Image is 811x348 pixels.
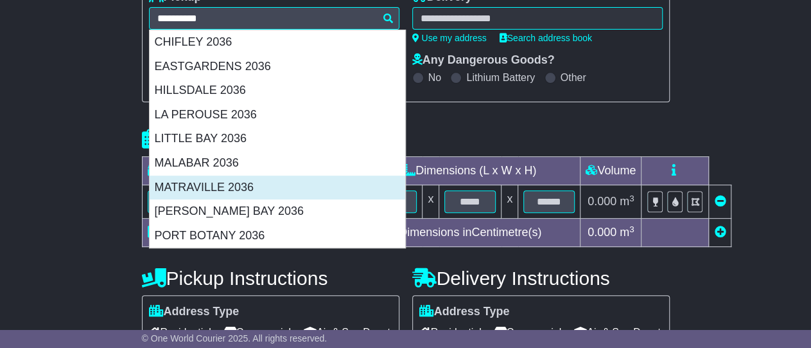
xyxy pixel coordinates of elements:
[714,195,726,208] a: Remove this item
[620,226,634,239] span: m
[494,322,561,342] span: Commercial
[412,268,670,289] h4: Delivery Instructions
[466,71,535,84] label: Lithium Battery
[423,185,439,219] td: x
[561,71,586,84] label: Other
[149,305,240,319] label: Address Type
[412,33,487,43] a: Use my address
[142,129,303,150] h4: Package details |
[588,195,616,208] span: 0.000
[142,268,399,289] h4: Pickup Instructions
[629,194,634,203] sup: 3
[714,226,726,239] a: Add new item
[150,55,405,79] div: EASTGARDENS 2036
[419,305,510,319] label: Address Type
[150,224,405,248] div: PORT BOTANY 2036
[360,157,580,185] td: Dimensions (L x W x H)
[629,224,634,234] sup: 3
[580,157,641,185] td: Volume
[150,199,405,224] div: [PERSON_NAME] BAY 2036
[588,226,616,239] span: 0.000
[142,219,249,247] td: Total
[620,195,634,208] span: m
[501,185,518,219] td: x
[224,322,291,342] span: Commercial
[150,127,405,151] div: LITTLE BAY 2036
[150,103,405,127] div: LA PEROUSE 2036
[149,322,211,342] span: Residential
[150,78,405,103] div: HILLSDALE 2036
[428,71,441,84] label: No
[412,53,555,68] label: Any Dangerous Goods?
[360,219,580,247] td: Dimensions in Centimetre(s)
[150,30,405,55] div: CHIFLEY 2036
[150,176,405,200] div: MATRAVILLE 2036
[574,322,661,342] span: Air & Sea Depot
[419,322,482,342] span: Residential
[149,7,399,30] typeahead: Please provide city
[304,322,390,342] span: Air & Sea Depot
[142,157,249,185] td: Type
[500,33,592,43] a: Search address book
[142,333,327,343] span: © One World Courier 2025. All rights reserved.
[150,151,405,176] div: MALABAR 2036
